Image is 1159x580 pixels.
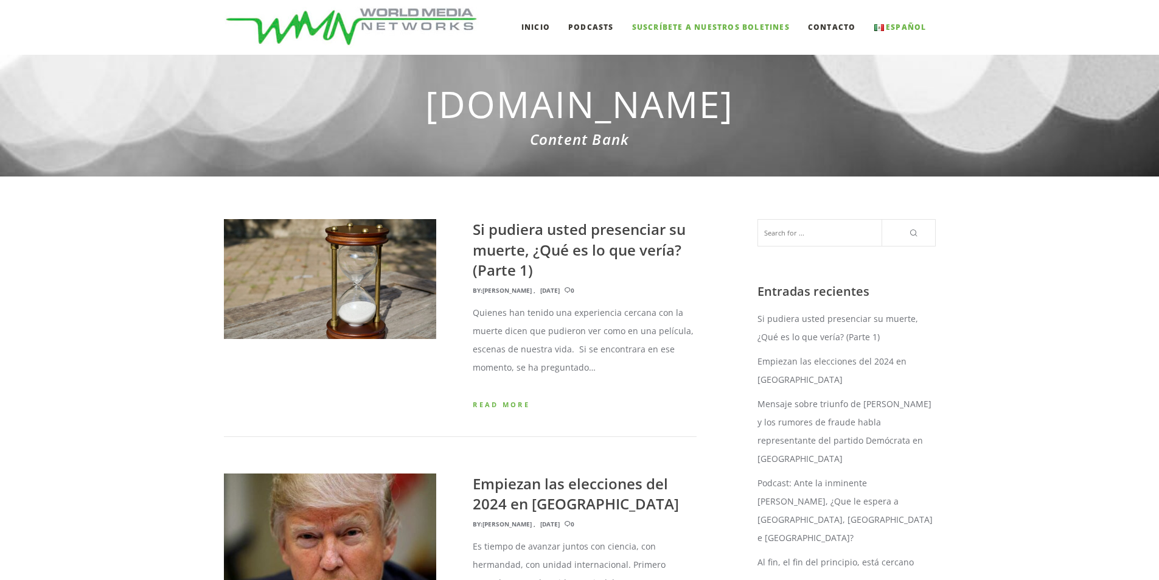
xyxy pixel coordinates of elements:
[757,219,936,246] input: Search for ...
[757,355,907,385] a: Empiezan las elecciones del 2024 en [GEOGRAPHIC_DATA]
[425,79,734,129] span: [DOMAIN_NAME]
[568,22,614,32] span: Podcasts
[757,283,936,300] h5: Entradas recientes
[757,313,918,343] a: Si pudiera usted presenciar su muerte, ¿Qué es lo que vería? (Parte 1)
[757,477,933,543] a: Podcast: Ante la inminente [PERSON_NAME], ¿Que le espera a [GEOGRAPHIC_DATA], [GEOGRAPHIC_DATA] e...
[482,286,532,295] a: [PERSON_NAME]
[808,22,856,32] span: Contacto
[482,520,532,528] a: [PERSON_NAME]
[473,286,482,295] span: By:
[632,22,790,32] span: Suscríbete a nuestros boletines
[757,556,914,568] a: Al fin, el fin del principio, está cercano
[473,304,697,377] p: Quienes han tenido una experiencia cercana con la muerte dicen que pudieron ver como en una pelíc...
[874,24,884,31] img: Español
[521,22,550,32] span: Inicio
[473,473,697,514] h4: Empiezan las elecciones del 2024 en [GEOGRAPHIC_DATA]
[224,129,936,150] div: Content Bank
[473,400,530,409] a: read more
[757,398,931,464] a: Mensaje sobre triunfo de [PERSON_NAME] y los rumores de fraude habla representante del partido De...
[540,287,560,294] time: [DATE]
[224,4,479,51] img: WORLDmediaNETWORKS.com
[565,521,574,528] div: 0
[473,520,482,528] span: By:
[886,22,926,32] span: Español
[473,219,697,281] h4: Si pudiera usted presenciar su muerte, ¿Qué es lo que vería? (Parte 1)
[565,287,574,294] div: 0
[540,521,560,528] time: [DATE]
